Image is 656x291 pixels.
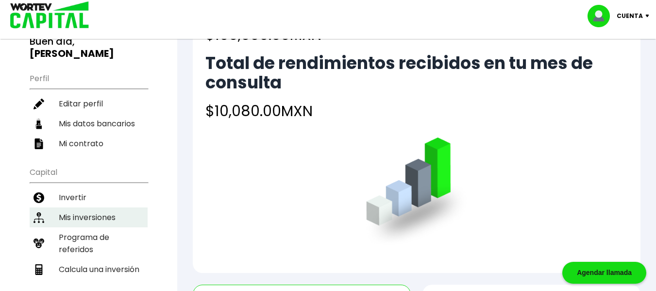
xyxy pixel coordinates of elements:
[30,94,148,114] a: Editar perfil
[34,99,44,109] img: editar-icon.952d3147.svg
[34,264,44,275] img: calculadora-icon.17d418c4.svg
[362,137,472,248] img: grafica.516fef24.png
[617,9,643,23] p: Cuenta
[34,119,44,129] img: datos-icon.10cf9172.svg
[34,238,44,249] img: recomiendanos-icon.9b8e9327.svg
[30,259,148,279] a: Calcula una inversión
[562,262,646,284] div: Agendar llamada
[30,207,148,227] a: Mis inversiones
[588,5,617,27] img: profile-image
[34,212,44,223] img: inversiones-icon.6695dc30.svg
[30,35,148,60] h3: Buen día,
[30,68,148,154] ul: Perfil
[205,100,628,122] h4: $10,080.00 MXN
[30,134,148,154] a: Mi contrato
[30,188,148,207] a: Invertir
[30,227,148,259] a: Programa de referidos
[34,192,44,203] img: invertir-icon.b3b967d7.svg
[34,138,44,149] img: contrato-icon.f2db500c.svg
[643,15,656,17] img: icon-down
[205,53,628,92] h2: Total de rendimientos recibidos en tu mes de consulta
[30,47,114,60] b: [PERSON_NAME]
[30,114,148,134] a: Mis datos bancarios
